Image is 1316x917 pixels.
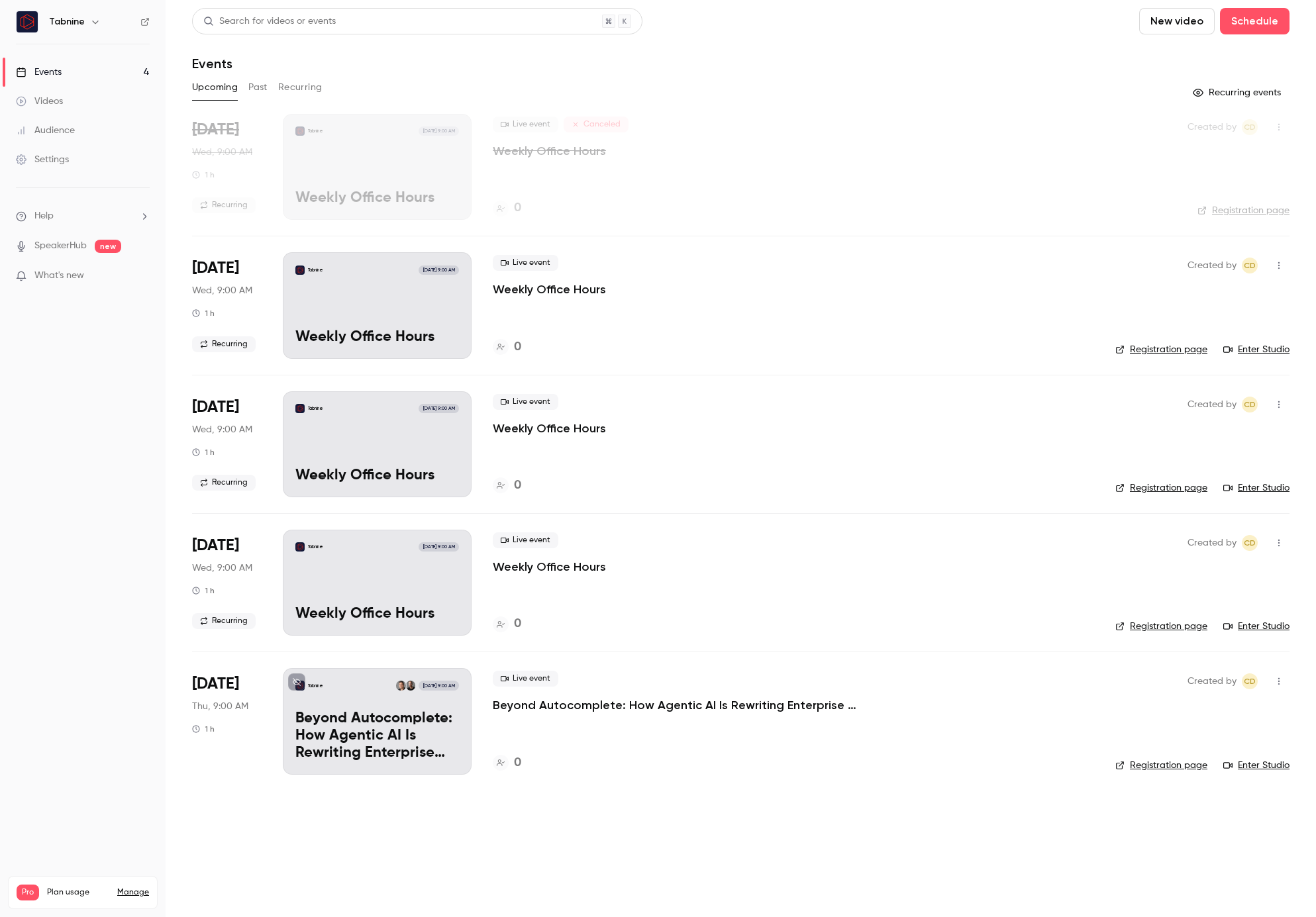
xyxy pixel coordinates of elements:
[192,397,239,418] span: [DATE]
[419,542,458,552] span: [DATE] 9:00 AM
[1188,673,1237,689] span: Created by
[283,668,472,774] a: Beyond Autocomplete: How Agentic AI Is Rewriting Enterprise SoftwareTabnineDror WeissEran Yehav[D...
[493,420,606,436] a: Weekly Office Hours
[192,197,256,213] span: Recurring
[1220,8,1290,34] button: Schedule
[493,199,521,217] a: 0
[192,475,256,491] span: Recurring
[295,265,305,275] img: Weekly Office Hours
[1242,397,1258,412] span: Chris du Toit
[34,239,87,253] a: SpeakerHub
[1244,397,1256,412] span: Cd
[564,117,629,132] span: Canceled
[295,710,459,761] p: Beyond Autocomplete: How Agentic AI Is Rewriting Enterprise Software
[192,146,252,159] span: Wed, 9:00 AM
[248,77,268,98] button: Past
[1223,343,1290,356] a: Enter Studio
[192,284,252,297] span: Wed, 9:00 AM
[192,724,215,734] div: 1 h
[1242,535,1258,551] span: Chris du Toit
[192,391,262,497] div: Oct 29 Wed, 9:00 AM (America/Denver)
[1188,397,1237,412] span: Created by
[308,544,323,550] p: Tabnine
[493,477,521,495] a: 0
[1139,8,1215,34] button: New video
[95,240,121,253] span: new
[493,338,521,356] a: 0
[16,209,150,223] li: help-dropdown-opener
[203,15,336,28] div: Search for videos or events
[278,77,323,98] button: Recurring
[514,615,521,633] h4: 0
[295,404,305,413] img: Weekly Office Hours
[295,126,305,136] img: Weekly Office Hours
[514,338,521,356] h4: 0
[1115,620,1207,633] a: Registration page
[283,252,472,358] a: Weekly Office HoursTabnine[DATE] 9:00 AMWeekly Office Hours
[1244,535,1256,551] span: Cd
[16,95,63,108] div: Videos
[419,681,458,690] span: [DATE] 9:00 AM
[1197,204,1290,217] a: Registration page
[1244,119,1256,135] span: Cd
[34,209,54,223] span: Help
[192,561,252,575] span: Wed, 9:00 AM
[308,683,323,689] p: Tabnine
[1188,258,1237,273] span: Created by
[34,269,84,283] span: What's new
[493,117,558,132] span: Live event
[1115,481,1207,495] a: Registration page
[1244,258,1256,273] span: Cd
[493,754,521,772] a: 0
[192,673,239,695] span: [DATE]
[16,66,62,79] div: Events
[406,681,415,690] img: Dror Weiss
[192,668,262,774] div: Nov 13 Thu, 9:00 AM (America/Denver)
[514,199,521,217] h4: 0
[17,11,38,32] img: Tabnine
[514,477,521,495] h4: 0
[419,265,458,275] span: [DATE] 9:00 AM
[295,542,305,552] img: Weekly Office Hours
[493,143,606,159] a: Weekly Office Hours
[295,190,459,207] p: Weekly Office Hours
[47,887,109,898] span: Plan usage
[192,336,256,352] span: Recurring
[493,559,606,575] p: Weekly Office Hours
[283,391,472,497] a: Weekly Office HoursTabnine[DATE] 9:00 AMWeekly Office Hours
[17,885,39,900] span: Pro
[1223,759,1290,772] a: Enter Studio
[192,530,262,636] div: Nov 5 Wed, 9:00 AM (America/Denver)
[1242,258,1258,273] span: Chris du Toit
[514,754,521,772] h4: 0
[192,119,239,140] span: [DATE]
[1115,759,1207,772] a: Registration page
[49,15,85,28] h6: Tabnine
[396,681,405,690] img: Eran Yehav
[283,530,472,636] a: Weekly Office HoursTabnine[DATE] 9:00 AMWeekly Office Hours
[192,258,239,279] span: [DATE]
[192,535,239,556] span: [DATE]
[493,255,558,271] span: Live event
[192,613,256,629] span: Recurring
[192,585,215,596] div: 1 h
[16,153,69,166] div: Settings
[192,700,248,713] span: Thu, 9:00 AM
[493,394,558,410] span: Live event
[1115,343,1207,356] a: Registration page
[192,56,232,72] h1: Events
[192,447,215,458] div: 1 h
[1187,82,1290,103] button: Recurring events
[419,404,458,413] span: [DATE] 9:00 AM
[283,114,472,220] a: Weekly Office HoursTabnine[DATE] 9:00 AMWeekly Office Hours
[192,77,238,98] button: Upcoming
[117,887,149,898] a: Manage
[192,169,215,180] div: 1 h
[192,423,252,436] span: Wed, 9:00 AM
[295,467,459,485] p: Weekly Office Hours
[1188,535,1237,551] span: Created by
[493,281,606,297] p: Weekly Office Hours
[419,126,458,136] span: [DATE] 9:00 AM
